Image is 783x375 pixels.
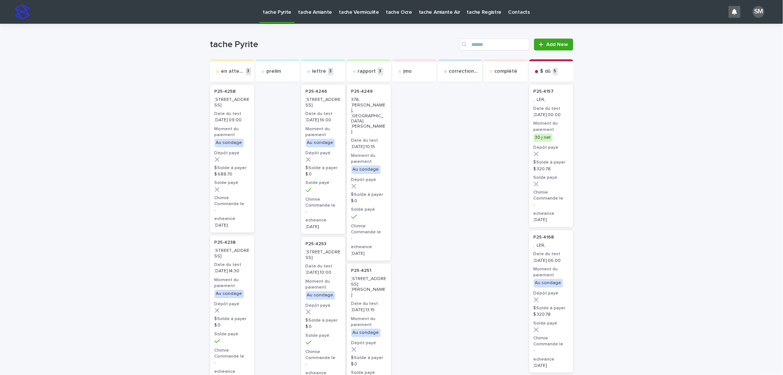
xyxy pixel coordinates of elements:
p: correction exp [449,68,479,75]
p: [DATE] [534,363,569,368]
h3: $Solde à payer [351,355,386,361]
h3: $Solde à payer [534,305,569,311]
p: en attente [221,68,244,75]
h3: Dépôt payé [351,340,386,346]
p: [DATE] 16:00 [306,118,341,123]
p: P25-4157 [534,89,554,94]
h3: Dépôt payé [215,150,250,156]
a: P25-4157 , LER,Date du test[DATE] 00:00Moment du paiement30 j netDépôt payé$Solde à payer$ 320.78... [529,85,573,227]
div: Au sondage [306,139,335,147]
p: [STREET_ADDRESS][PERSON_NAME] [351,276,386,298]
p: [DATE] [534,217,569,223]
p: - [534,203,569,208]
h3: Chimie Commande le [306,349,341,361]
p: [DATE] 00:00 [534,112,569,118]
h3: Dépôt payé [534,290,569,296]
p: [DATE] 06:00 [534,258,569,263]
p: [DATE] [215,223,250,228]
div: Au sondage [351,329,381,337]
p: jmo [404,68,412,75]
h3: $Solde à payer [351,192,386,198]
p: $ 0 [306,324,341,329]
p: - [306,209,341,214]
a: P25-4168 , LER,Date du test[DATE] 06:00Moment du paiementAu sondageDépôt payé$Solde à payer$ 320.... [529,230,573,373]
h3: Dépôt payé [306,303,341,309]
h3: Dépôt payé [215,301,250,307]
p: - [534,348,569,353]
p: [STREET_ADDRESS] [306,250,341,260]
p: [DATE] 14:30 [215,269,250,274]
p: complété [495,68,518,75]
div: Au sondage [215,290,244,298]
h3: Date du test [351,138,386,144]
h3: $Solde à payer [215,165,250,171]
h3: echeance [534,356,569,362]
p: P25-4258 [215,89,236,94]
span: Add New [547,42,568,47]
p: - [215,208,250,213]
p: P25-4168 [534,235,554,240]
h3: Solde payé [534,320,569,326]
p: $ 320.78 [534,167,569,172]
p: [DATE] 13:15 [351,307,386,313]
p: - [215,360,250,365]
h3: Chimie Commande le [534,190,569,201]
a: P25-4258 [STREET_ADDRESS]Date du test[DATE] 09:00Moment du paiementAu sondageDépôt payé$Solde à p... [210,85,254,233]
h3: Chimie Commande le [351,223,386,235]
p: , LER, [534,243,569,248]
div: Au sondage [215,139,244,147]
p: - [351,236,386,241]
input: Search [459,39,530,50]
p: P25-4246 [306,89,328,94]
p: [DATE] [306,224,341,230]
p: 3 [378,68,383,75]
h1: tache Pyrite [210,39,457,50]
p: 5 [553,68,558,75]
a: P25-4246 [STREET_ADDRESS]Date du test[DATE] 16:00Moment du paiementAu sondageDépôt payé$Solde à p... [301,85,345,234]
h3: Moment du paiement [534,121,569,132]
h3: Moment du paiement [351,153,386,165]
h3: Solde payé [534,175,569,181]
p: prelim [267,68,281,75]
p: 3 [328,68,334,75]
h3: Date du test [306,263,341,269]
h3: Moment du paiement [306,126,341,138]
p: $ 688.70 [215,172,250,177]
h3: Date du test [351,301,386,307]
p: 3 [246,68,251,75]
p: P25-4249 [351,89,373,94]
h3: Dépôt payé [306,150,341,156]
h3: echeance [215,216,250,222]
h3: Chimie Commande le [306,197,341,208]
h3: Dépôt payé [351,177,386,183]
h3: echeance [306,217,341,223]
h3: Solde payé [215,180,250,186]
p: $ 0 [351,362,386,367]
p: $ 0 [351,198,386,204]
div: 30 j net [534,134,553,142]
h3: $Solde à payer [534,159,569,165]
h3: Chimie Commande le [215,195,250,207]
h3: Date du test [534,106,569,112]
h3: Moment du paiement [351,316,386,328]
h3: Date du test [215,111,250,117]
h3: Moment du paiement [534,266,569,278]
h3: Solde payé [306,333,341,339]
p: P25-4253 [306,241,327,247]
h3: Date du test [534,251,569,257]
div: P25-4249 378, [PERSON_NAME], [GEOGRAPHIC_DATA][PERSON_NAME]Date du test[DATE] 10:15Moment du paie... [347,85,391,261]
h3: Solde payé [215,331,250,337]
h3: echeance [534,211,569,217]
h3: $Solde à payer [306,165,341,171]
h3: Moment du paiement [215,126,250,138]
p: $ 0 [306,172,341,177]
a: Add New [534,39,573,50]
p: [DATE] [351,251,386,256]
p: [STREET_ADDRESS] [215,97,250,108]
h3: Date du test [306,111,341,117]
div: Au sondage [351,165,381,174]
